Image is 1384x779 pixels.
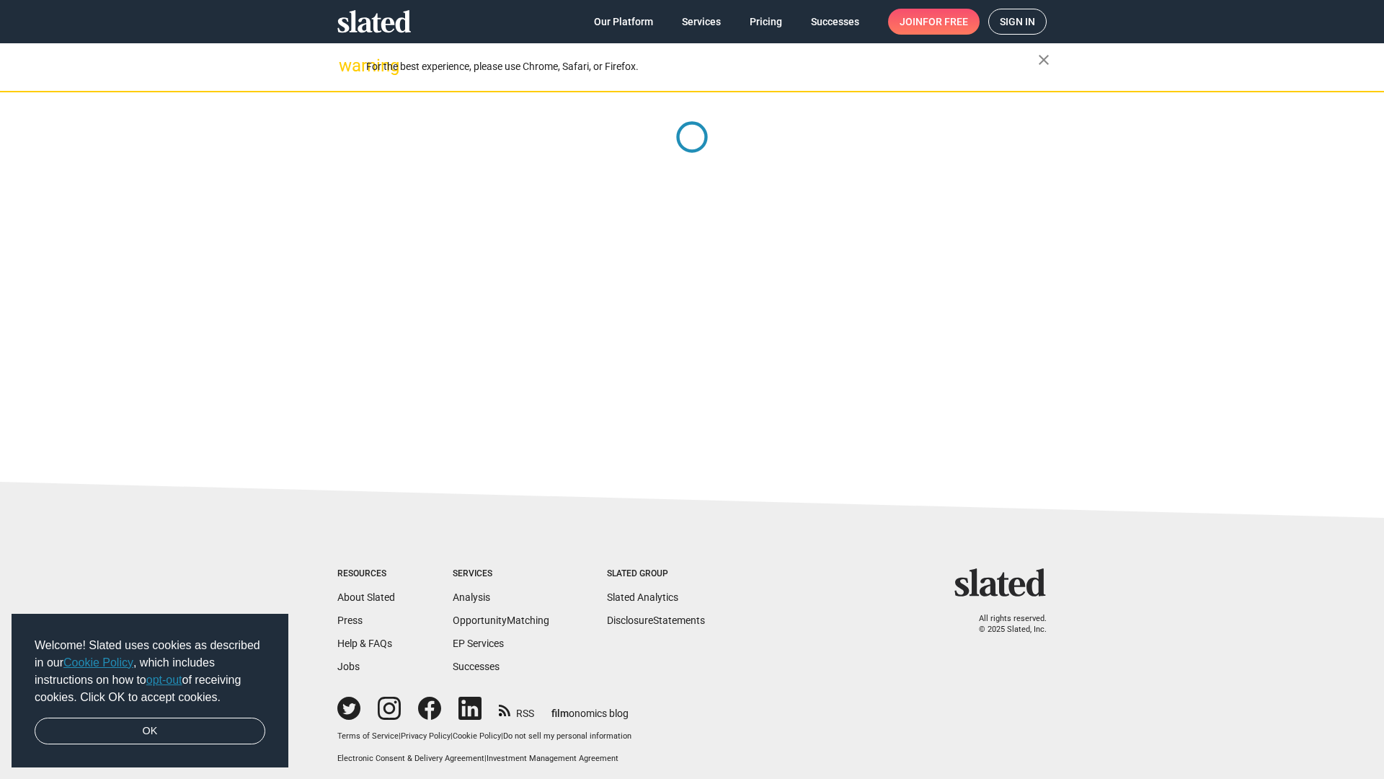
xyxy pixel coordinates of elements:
[12,614,288,768] div: cookieconsent
[607,615,705,626] a: DisclosureStatements
[453,661,500,672] a: Successes
[453,731,501,741] a: Cookie Policy
[607,568,705,580] div: Slated Group
[900,9,968,35] span: Join
[453,568,549,580] div: Services
[337,568,395,580] div: Resources
[923,9,968,35] span: for free
[1035,51,1052,69] mat-icon: close
[401,731,451,741] a: Privacy Policy
[582,9,665,35] a: Our Platform
[503,731,631,742] button: Do not sell my personal information
[337,661,360,672] a: Jobs
[682,9,721,35] span: Services
[811,9,859,35] span: Successes
[337,591,395,603] a: About Slated
[453,591,490,603] a: Analysis
[337,615,363,626] a: Press
[63,656,133,669] a: Cookie Policy
[738,9,794,35] a: Pricing
[453,615,549,626] a: OpportunityMatching
[487,754,618,763] a: Investment Management Agreement
[366,57,1038,76] div: For the best experience, please use Chrome, Safari, or Firefox.
[499,698,534,721] a: RSS
[799,9,871,35] a: Successes
[484,754,487,763] span: |
[888,9,980,35] a: Joinfor free
[451,731,453,741] span: |
[146,674,182,686] a: opt-out
[339,57,356,74] mat-icon: warning
[670,9,732,35] a: Services
[964,614,1047,635] p: All rights reserved. © 2025 Slated, Inc.
[453,638,504,649] a: EP Services
[399,731,401,741] span: |
[988,9,1047,35] a: Sign in
[337,754,484,763] a: Electronic Consent & Delivery Agreement
[501,731,503,741] span: |
[594,9,653,35] span: Our Platform
[551,708,569,719] span: film
[750,9,782,35] span: Pricing
[607,591,678,603] a: Slated Analytics
[35,718,265,745] a: dismiss cookie message
[551,695,629,721] a: filmonomics blog
[337,731,399,741] a: Terms of Service
[35,637,265,706] span: Welcome! Slated uses cookies as described in our , which includes instructions on how to of recei...
[1000,9,1035,34] span: Sign in
[337,638,392,649] a: Help & FAQs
